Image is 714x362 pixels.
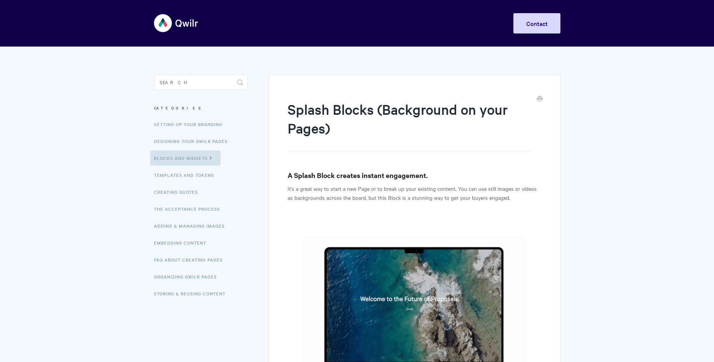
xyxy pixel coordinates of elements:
[154,134,233,149] a: Designing Your Qwilr Pages
[154,184,204,199] a: Creating Quotes
[154,252,228,267] a: FAQ About Creating Pages
[154,9,199,37] img: Qwilr Help Center
[288,184,541,202] p: It's a great way to start a new Page or to break up your existing content. You can use still imag...
[154,201,226,216] a: The Acceptance Process
[154,117,228,132] a: Setting up your Branding
[150,151,221,166] a: Blocks and Widgets
[154,218,230,233] a: Adding & Managing Images
[154,167,220,183] a: Templates and Tokens
[537,95,543,103] a: Print this Article
[154,269,222,284] a: Organizing Qwilr Pages
[288,100,530,151] h1: Splash Blocks (Background on your Pages)
[154,235,212,250] a: Embedding Content
[154,75,248,90] input: Search
[288,170,428,180] strong: A Splash Block creates instant engagement.
[154,101,248,115] h3: Categories
[513,13,560,33] a: Contact
[154,286,231,301] a: Storing & Reusing Content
